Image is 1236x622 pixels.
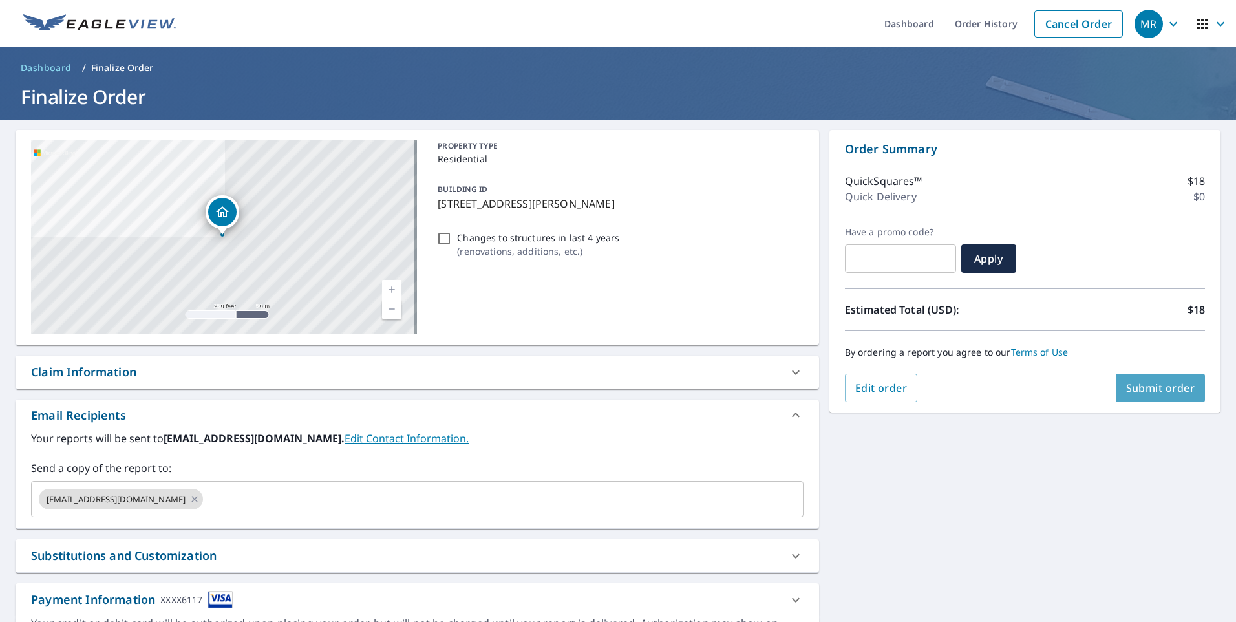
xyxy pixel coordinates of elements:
[208,591,233,608] img: cardImage
[16,583,819,616] div: Payment InformationXXXX6117cardImage
[438,140,798,152] p: PROPERTY TYPE
[23,14,176,34] img: EV Logo
[972,252,1006,266] span: Apply
[855,381,908,395] span: Edit order
[845,189,917,204] p: Quick Delivery
[21,61,72,74] span: Dashboard
[82,60,86,76] li: /
[16,83,1220,110] h1: Finalize Order
[31,547,217,564] div: Substitutions and Customization
[1188,302,1205,317] p: $18
[31,363,136,381] div: Claim Information
[382,299,401,319] a: Current Level 17, Zoom Out
[438,196,798,211] p: [STREET_ADDRESS][PERSON_NAME]
[457,231,619,244] p: Changes to structures in last 4 years
[438,184,487,195] p: BUILDING ID
[164,431,345,445] b: [EMAIL_ADDRESS][DOMAIN_NAME].
[845,374,918,402] button: Edit order
[961,244,1016,273] button: Apply
[1011,346,1069,358] a: Terms of Use
[845,173,922,189] p: QuickSquares™
[845,226,956,238] label: Have a promo code?
[16,539,819,572] div: Substitutions and Customization
[206,195,239,235] div: Dropped pin, building 1, Residential property, 609 Brook Dr Anna, TX 75409
[31,591,233,608] div: Payment Information
[1188,173,1205,189] p: $18
[1126,381,1195,395] span: Submit order
[382,280,401,299] a: Current Level 17, Zoom In
[1135,10,1163,38] div: MR
[31,460,804,476] label: Send a copy of the report to:
[845,140,1205,158] p: Order Summary
[160,591,202,608] div: XXXX6117
[845,347,1205,358] p: By ordering a report you agree to our
[1116,374,1206,402] button: Submit order
[91,61,154,74] p: Finalize Order
[345,431,469,445] a: EditContactInfo
[31,431,804,446] label: Your reports will be sent to
[31,407,126,424] div: Email Recipients
[457,244,619,258] p: ( renovations, additions, etc. )
[39,493,193,506] span: [EMAIL_ADDRESS][DOMAIN_NAME]
[16,356,819,389] div: Claim Information
[1034,10,1123,38] a: Cancel Order
[845,302,1025,317] p: Estimated Total (USD):
[438,152,798,166] p: Residential
[1193,189,1205,204] p: $0
[16,58,77,78] a: Dashboard
[39,489,203,509] div: [EMAIL_ADDRESS][DOMAIN_NAME]
[16,58,1220,78] nav: breadcrumb
[16,400,819,431] div: Email Recipients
